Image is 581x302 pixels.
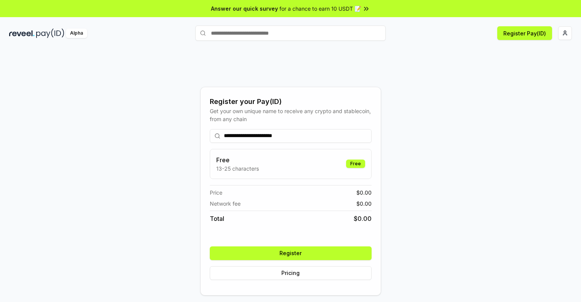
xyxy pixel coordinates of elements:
[356,189,372,197] span: $ 0.00
[210,214,224,223] span: Total
[66,29,87,38] div: Alpha
[216,165,259,173] p: 13-25 characters
[216,155,259,165] h3: Free
[211,5,278,13] span: Answer our quick survey
[36,29,64,38] img: pay_id
[210,107,372,123] div: Get your own unique name to receive any crypto and stablecoin, from any chain
[497,26,552,40] button: Register Pay(ID)
[356,200,372,208] span: $ 0.00
[210,200,241,208] span: Network fee
[346,160,365,168] div: Free
[210,189,222,197] span: Price
[9,29,35,38] img: reveel_dark
[210,246,372,260] button: Register
[279,5,361,13] span: for a chance to earn 10 USDT 📝
[354,214,372,223] span: $ 0.00
[210,266,372,280] button: Pricing
[210,96,372,107] div: Register your Pay(ID)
